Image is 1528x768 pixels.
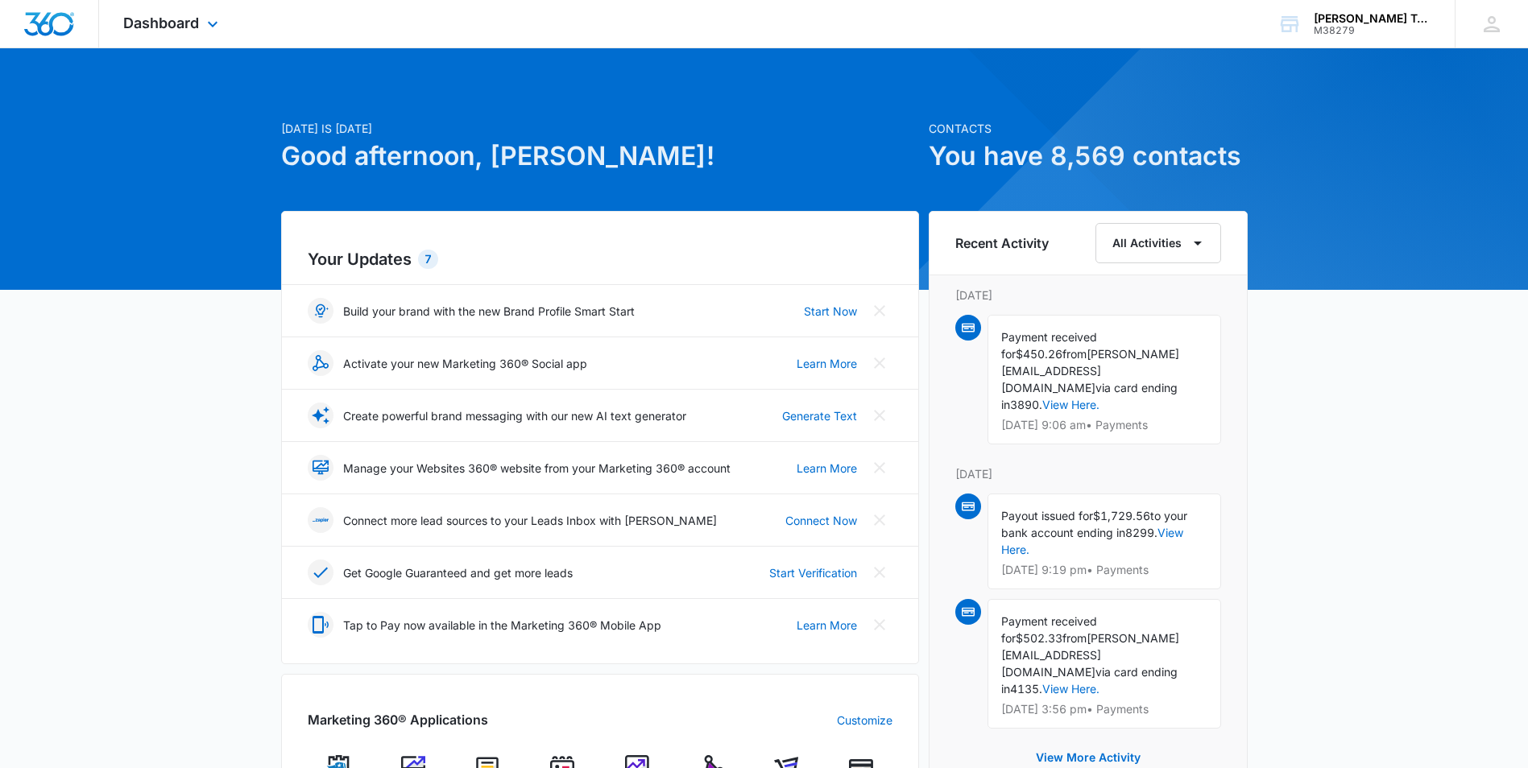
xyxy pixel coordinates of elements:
[343,355,587,372] p: Activate your new Marketing 360® Social app
[1001,614,1097,645] span: Payment received for
[867,507,892,533] button: Close
[797,617,857,634] a: Learn More
[1093,509,1150,522] span: $1,729.56
[343,617,661,634] p: Tap to Pay now available in the Marketing 360® Mobile App
[867,559,892,585] button: Close
[1042,682,1099,696] a: View Here.
[1010,682,1042,696] span: 4135.
[343,303,635,320] p: Build your brand with the new Brand Profile Smart Start
[343,564,573,581] p: Get Google Guaranteed and get more leads
[1125,526,1157,539] span: 8299.
[281,120,919,137] p: [DATE] is [DATE]
[1314,25,1431,36] div: account id
[955,465,1221,482] p: [DATE]
[1062,631,1087,645] span: from
[867,612,892,638] button: Close
[1001,704,1207,715] p: [DATE] 3:56 pm • Payments
[867,455,892,481] button: Close
[1001,330,1097,361] span: Payment received for
[418,250,438,269] div: 7
[929,120,1248,137] p: Contacts
[804,303,857,320] a: Start Now
[1087,347,1179,361] span: [PERSON_NAME]
[955,287,1221,303] p: [DATE]
[1001,419,1207,431] p: [DATE] 9:06 am • Payments
[1001,364,1101,394] span: [EMAIL_ADDRESS][DOMAIN_NAME]
[867,350,892,376] button: Close
[343,460,731,477] p: Manage your Websites 360® website from your Marketing 360® account
[1016,631,1062,645] span: $502.33
[1314,12,1431,25] div: account name
[929,137,1248,175] h1: You have 8,569 contacts
[281,137,919,175] h1: Good afternoon, [PERSON_NAME]!
[837,712,892,729] a: Customize
[1016,347,1062,361] span: $450.26
[308,247,892,271] h2: Your Updates
[955,233,1049,253] h6: Recent Activity
[1087,631,1179,645] span: [PERSON_NAME]
[343,512,717,529] p: Connect more lead sources to your Leads Inbox with [PERSON_NAME]
[1001,648,1101,679] span: [EMAIL_ADDRESS][DOMAIN_NAME]
[308,710,488,729] h2: Marketing 360® Applications
[797,460,857,477] a: Learn More
[1062,347,1087,361] span: from
[782,407,857,424] a: Generate Text
[769,564,857,581] a: Start Verification
[797,355,857,372] a: Learn More
[123,14,199,31] span: Dashboard
[1001,509,1093,522] span: Payout issued for
[343,407,686,424] p: Create powerful brand messaging with our new AI text generator
[867,298,892,324] button: Close
[1010,398,1042,411] span: 3890.
[1095,223,1221,263] button: All Activities
[1001,564,1207,576] p: [DATE] 9:19 pm • Payments
[785,512,857,529] a: Connect Now
[867,403,892,428] button: Close
[1042,398,1099,411] a: View Here.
